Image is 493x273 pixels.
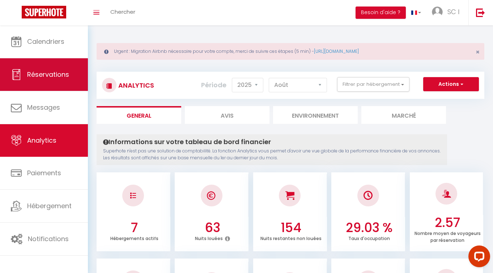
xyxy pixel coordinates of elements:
iframe: LiveChat chat widget [463,243,493,273]
img: Super Booking [22,6,66,18]
button: Besoin d'aide ? [356,7,406,19]
button: Filtrer par hébergement [337,77,409,92]
li: Marché [361,106,446,124]
span: SC I [447,7,459,16]
span: Hébergement [27,201,72,210]
h3: Analytics [116,77,154,93]
button: Close [476,49,480,55]
p: Nuits restantes non louées [260,234,322,241]
img: ... [432,7,443,17]
div: Urgent : Migration Airbnb nécessaire pour votre compte, merci de suivre ces étapes (5 min) - [97,43,484,60]
p: Superhote n'est pas une solution de comptabilité. La fonction Analytics vous permet d'avoir une v... [103,148,441,161]
span: Chercher [110,8,135,16]
p: Nombre moyen de voyageurs par réservation [415,229,481,243]
h3: 2.57 [413,215,482,230]
p: Hébergements actifs [110,234,158,241]
img: logout [476,8,485,17]
span: Réservations [27,70,69,79]
p: Taux d'occupation [348,234,390,241]
li: Avis [185,106,269,124]
h4: Informations sur votre tableau de bord financier [103,138,441,146]
button: Actions [423,77,479,92]
p: Nuits louées [195,234,223,241]
span: × [476,47,480,56]
li: Environnement [273,106,358,124]
h3: 63 [179,220,247,235]
h3: 7 [100,220,169,235]
span: Messages [27,103,60,112]
img: NO IMAGE [130,193,136,198]
span: Notifications [28,234,69,243]
h3: 154 [257,220,325,235]
span: Calendriers [27,37,64,46]
label: Période [201,77,226,93]
li: General [97,106,181,124]
span: Paiements [27,168,61,177]
h3: 29.03 % [335,220,403,235]
a: [URL][DOMAIN_NAME] [314,48,359,54]
span: Analytics [27,136,56,145]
